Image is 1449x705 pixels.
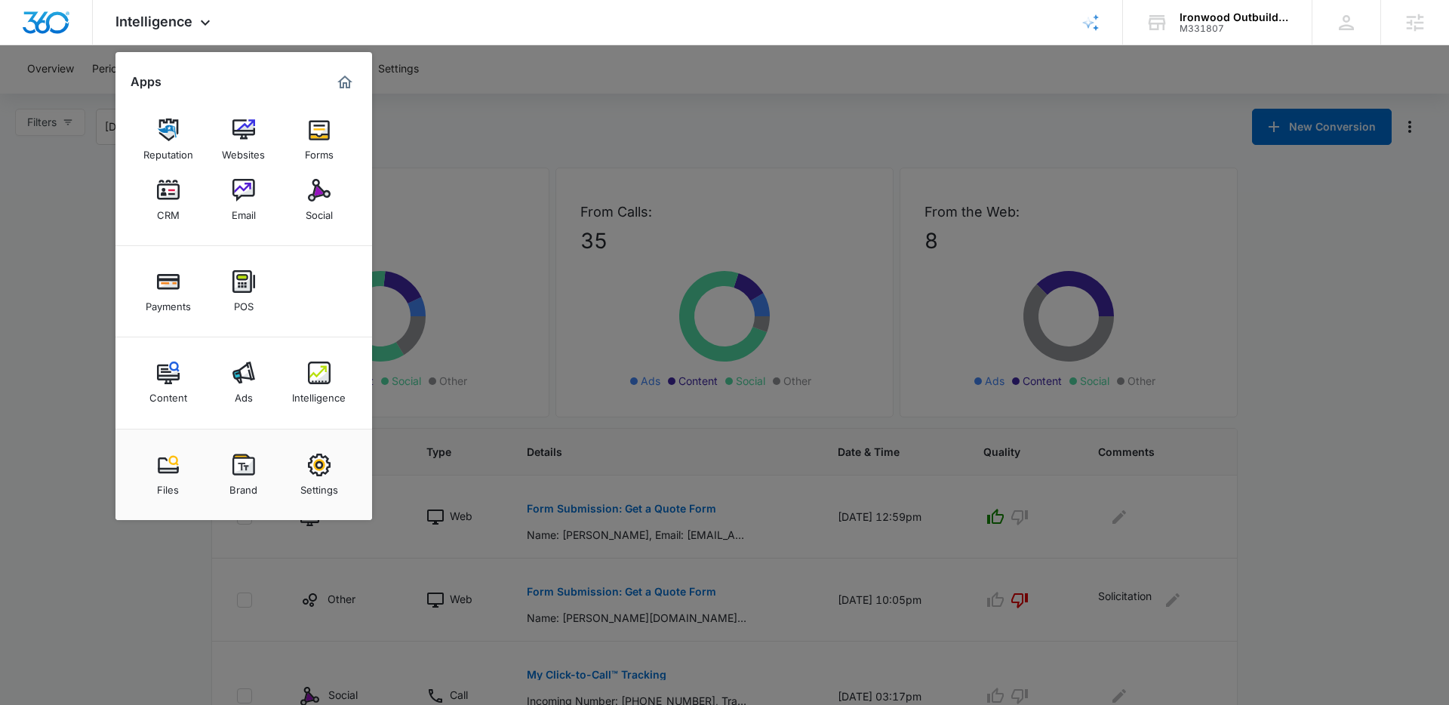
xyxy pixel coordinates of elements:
[215,354,272,411] a: Ads
[24,24,36,36] img: logo_orange.svg
[146,293,191,312] div: Payments
[157,476,179,496] div: Files
[291,446,348,503] a: Settings
[39,39,166,51] div: Domain: [DOMAIN_NAME]
[234,293,254,312] div: POS
[222,141,265,161] div: Websites
[41,88,53,100] img: tab_domain_overview_orange.svg
[291,171,348,229] a: Social
[149,384,187,404] div: Content
[167,89,254,99] div: Keywords by Traffic
[115,14,192,29] span: Intelligence
[215,111,272,168] a: Websites
[140,263,197,320] a: Payments
[140,111,197,168] a: Reputation
[157,202,180,221] div: CRM
[215,446,272,503] a: Brand
[306,202,333,221] div: Social
[143,141,193,161] div: Reputation
[215,263,272,320] a: POS
[229,476,257,496] div: Brand
[305,141,334,161] div: Forms
[24,39,36,51] img: website_grey.svg
[140,446,197,503] a: Files
[140,354,197,411] a: Content
[131,75,162,89] h2: Apps
[292,384,346,404] div: Intelligence
[42,24,74,36] div: v 4.0.25
[333,70,357,94] a: Marketing 360® Dashboard
[291,354,348,411] a: Intelligence
[291,111,348,168] a: Forms
[150,88,162,100] img: tab_keywords_by_traffic_grey.svg
[1180,23,1290,34] div: account id
[215,171,272,229] a: Email
[57,89,135,99] div: Domain Overview
[232,202,256,221] div: Email
[300,476,338,496] div: Settings
[235,384,253,404] div: Ads
[140,171,197,229] a: CRM
[1180,11,1290,23] div: account name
